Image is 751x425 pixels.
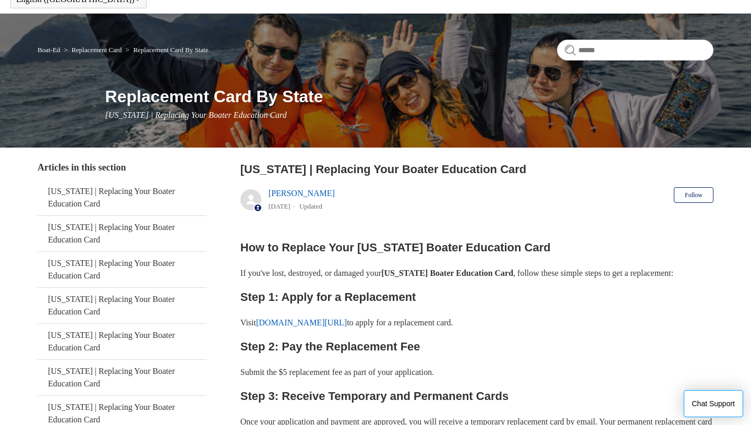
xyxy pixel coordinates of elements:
span: [US_STATE] | Replacing Your Boater Education Card [105,111,287,119]
p: If you've lost, destroyed, or damaged your , follow these simple steps to get a replacement: [240,266,713,280]
a: Replacement Card By State [133,46,208,54]
li: Boat-Ed [38,46,62,54]
a: [PERSON_NAME] [269,189,335,198]
time: 05/23/2024, 11:25 [269,202,290,210]
a: Boat-Ed [38,46,60,54]
button: Follow Article [674,187,713,203]
a: Replacement Card [71,46,122,54]
p: Visit to apply for a replacement card. [240,316,713,330]
a: [US_STATE] | Replacing Your Boater Education Card [38,180,207,215]
input: Search [557,40,713,60]
span: Articles in this section [38,162,126,173]
a: [DOMAIN_NAME][URL] [256,318,347,327]
button: Chat Support [684,390,744,417]
p: Submit the $5 replacement fee as part of your application. [240,366,713,379]
h2: How to Replace Your [US_STATE] Boater Education Card [240,238,713,257]
a: [US_STATE] | Replacing Your Boater Education Card [38,324,207,359]
h2: Step 2: Pay the Replacement Fee [240,337,713,356]
h1: Replacement Card By State [105,84,713,109]
h2: Step 3: Receive Temporary and Permanent Cards [240,387,713,405]
h2: California | Replacing Your Boater Education Card [240,161,713,178]
li: Replacement Card By State [124,46,209,54]
h2: Step 1: Apply for a Replacement [240,288,713,306]
li: Updated [299,202,322,210]
a: [US_STATE] | Replacing Your Boater Education Card [38,252,207,287]
a: [US_STATE] | Replacing Your Boater Education Card [38,216,207,251]
li: Replacement Card [62,46,124,54]
a: [US_STATE] | Replacing Your Boater Education Card [38,288,207,323]
strong: [US_STATE] Boater Education Card [381,269,513,277]
a: [US_STATE] | Replacing Your Boater Education Card [38,360,207,395]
